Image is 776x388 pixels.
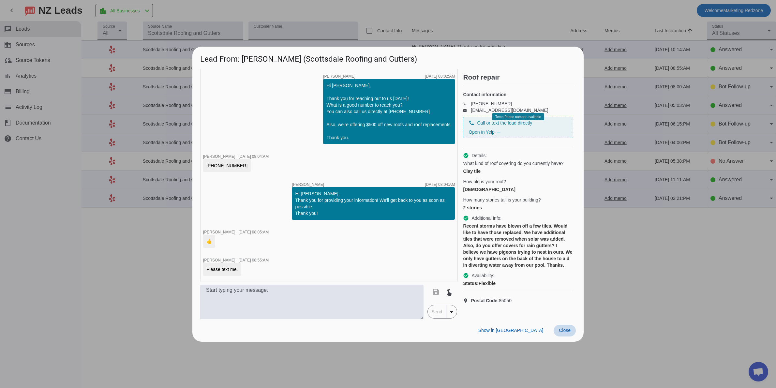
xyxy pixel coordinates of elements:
[239,155,269,158] div: [DATE] 08:04:AM
[463,91,573,98] h4: Contact information
[471,215,501,221] span: Additional info:
[463,178,506,185] span: How old is your roof?
[463,102,471,105] mat-icon: phone
[473,325,548,336] button: Show in [GEOGRAPHIC_DATA]
[559,328,571,333] span: Close
[495,115,541,119] span: Temp Phone number available
[463,273,469,278] mat-icon: check_circle
[448,308,455,316] mat-icon: arrow_drop_down
[425,74,455,78] div: [DATE] 08:02:AM
[471,298,499,303] strong: Postal Code:
[206,266,238,273] div: Please text me.
[463,298,471,303] mat-icon: location_on
[323,74,355,78] span: [PERSON_NAME]
[469,120,474,126] mat-icon: phone
[445,288,453,296] mat-icon: touch_app
[478,328,543,333] span: Show in [GEOGRAPHIC_DATA]
[471,101,512,106] a: [PHONE_NUMBER]
[463,223,573,268] div: Recent storms have blown off a few tiles. Would like to have those replaced. We have additional t...
[471,297,512,304] span: 85050
[203,258,235,262] span: [PERSON_NAME]
[463,74,576,81] h2: Roof repair
[463,281,478,286] strong: Status:
[463,280,573,287] div: Flexible
[463,153,469,158] mat-icon: check_circle
[463,215,469,221] mat-icon: check_circle
[471,272,494,279] span: Availability:
[239,258,269,262] div: [DATE] 08:55:AM
[192,47,584,68] h1: Lead From: [PERSON_NAME] (Scottsdale Roofing and Gutters)
[471,152,487,159] span: Details:
[463,204,573,211] div: 2 stories
[463,186,573,193] div: [DEMOGRAPHIC_DATA]
[471,108,548,113] a: [EMAIL_ADDRESS][DOMAIN_NAME]
[295,190,452,216] div: Hi [PERSON_NAME], Thank you for providing your information! We'll get back to you as soon as poss...
[463,197,541,203] span: How many stories tall is your building?
[206,238,212,245] div: 👍
[463,168,573,174] div: Clay tile
[203,154,235,159] span: [PERSON_NAME]
[239,230,269,234] div: [DATE] 08:05:AM
[292,183,324,187] span: [PERSON_NAME]
[469,129,500,135] a: Open in Yelp →
[477,120,532,126] span: Call or text the lead directly
[425,183,455,187] div: [DATE] 08:04:AM
[203,230,235,234] span: [PERSON_NAME]
[463,160,563,167] span: What kind of roof covering do you currently have?
[554,325,576,336] button: Close
[326,82,452,141] div: Hi [PERSON_NAME], Thank you for reaching out to us [DATE]! What is a good number to reach you? Yo...
[463,109,471,112] mat-icon: email
[206,162,247,169] div: [PHONE_NUMBER]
